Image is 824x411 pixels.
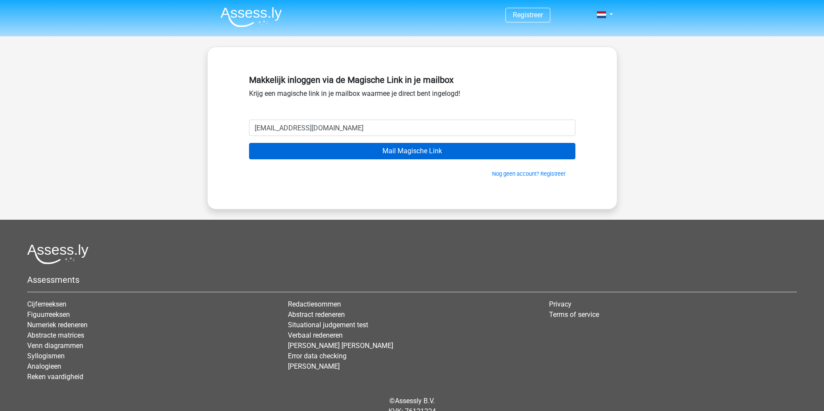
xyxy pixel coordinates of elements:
[27,275,797,285] h5: Assessments
[27,244,88,264] img: Assessly logo
[27,373,83,381] a: Reken vaardigheid
[288,321,368,329] a: Situational judgement test
[27,331,84,339] a: Abstracte matrices
[249,71,575,120] div: Krijg een magische link in je mailbox waarmee je direct bent ingelogd!
[492,171,565,177] a: Nog geen account? Registreer
[288,352,347,360] a: Error data checking
[288,331,343,339] a: Verbaal redeneren
[249,143,575,159] input: Mail Magische Link
[27,310,70,319] a: Figuurreeksen
[221,7,282,27] img: Assessly
[249,120,575,136] input: Email
[513,11,543,19] a: Registreer
[27,341,83,350] a: Venn diagrammen
[549,310,599,319] a: Terms of service
[27,321,88,329] a: Numeriek redeneren
[27,352,65,360] a: Syllogismen
[549,300,571,308] a: Privacy
[288,362,340,370] a: [PERSON_NAME]
[288,341,393,350] a: [PERSON_NAME] [PERSON_NAME]
[288,310,345,319] a: Abstract redeneren
[395,397,435,405] a: Assessly B.V.
[27,362,61,370] a: Analogieen
[27,300,66,308] a: Cijferreeksen
[288,300,341,308] a: Redactiesommen
[249,75,575,85] h5: Makkelijk inloggen via de Magische Link in je mailbox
